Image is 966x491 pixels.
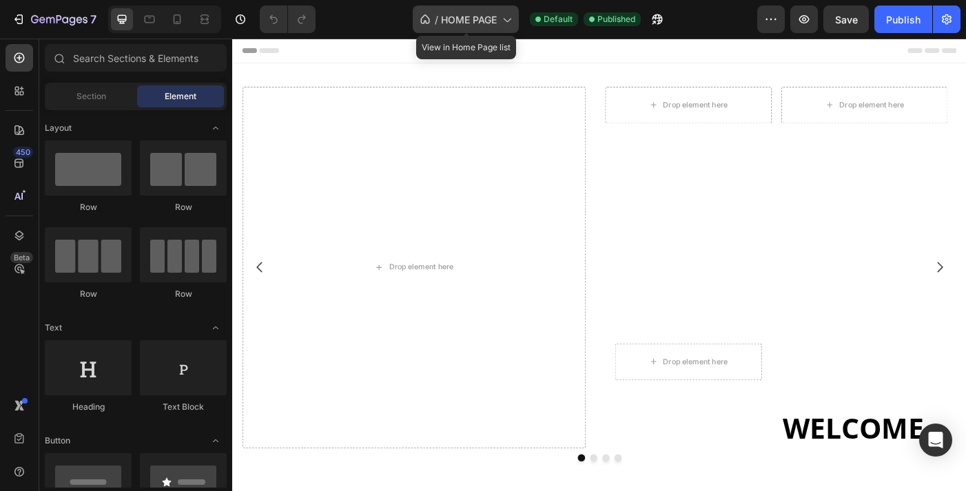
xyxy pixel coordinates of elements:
[919,424,952,457] div: Open Intercom Messenger
[45,288,132,300] div: Row
[205,430,227,452] span: Toggle open
[402,468,411,477] button: Dot
[435,12,438,27] span: /
[205,317,227,339] span: Toggle open
[619,373,738,416] strong: SHAPES
[777,238,816,277] button: Carousel Next Arrow
[165,90,196,103] span: Element
[232,39,966,491] iframe: Design area
[13,147,33,158] div: 450
[823,6,869,33] button: Save
[205,117,227,139] span: Toggle open
[10,252,33,263] div: Beta
[389,468,397,477] button: Dot
[45,201,132,213] div: Row
[176,252,249,263] div: Drop element here
[684,70,757,81] div: Drop element here
[886,12,921,27] div: Publish
[140,201,227,213] div: Row
[874,6,932,33] button: Publish
[260,6,316,33] div: Undo/Redo
[45,44,227,72] input: Search Sections & Elements
[76,90,106,103] span: Section
[45,401,132,413] div: Heading
[90,11,96,28] p: 7
[45,435,70,447] span: Button
[835,14,858,25] span: Save
[140,401,227,413] div: Text Block
[485,70,558,81] div: Drop element here
[619,417,779,460] strong: WELCOME
[45,122,72,134] span: Layout
[140,288,227,300] div: Row
[430,468,438,477] button: Dot
[441,12,497,27] span: HOME PAGE
[416,468,424,477] button: Dot
[485,359,558,370] div: Drop element here
[619,333,783,375] strong: ALL BROW
[597,13,635,25] span: Published
[544,13,573,25] span: Default
[6,6,103,33] button: 7
[45,322,62,334] span: Text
